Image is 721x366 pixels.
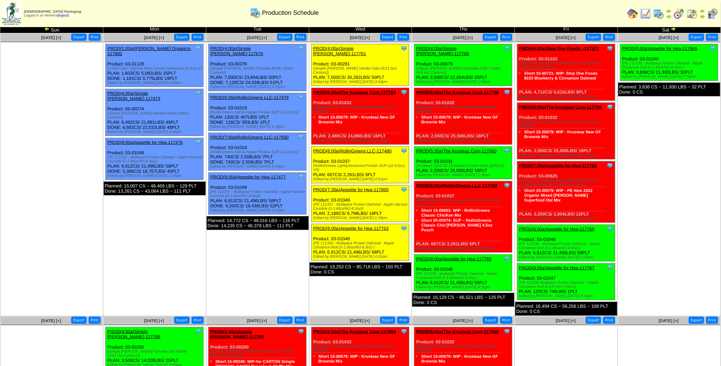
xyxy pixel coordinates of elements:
[504,147,511,154] img: Tooltip
[107,155,203,163] div: (PE 111337 - Multipack Protein Oatmeal - Apple Harvest Crumble (5-1.66oz/6ct-8.3oz))
[298,94,305,101] img: Tooltip
[298,328,305,335] img: Tooltip
[519,265,594,270] a: PROD(8:05a)Appetite for Hea-117767
[504,255,511,262] img: Tooltip
[706,34,718,41] button: Print
[277,34,293,41] button: Export
[519,163,597,168] a: PROD(7:00a)Appetite for Hea-117762
[89,317,101,324] button: Print
[700,8,705,14] img: arrowleft.gif
[689,317,704,324] button: Export
[603,34,615,41] button: Print
[105,44,203,87] div: Product: 03-01128 PLAN: 1,603CS / 5,082LBS / 25PLT DONE: 1,191CS / 3,775LBS / 19PLT
[401,328,408,335] img: Tooltip
[107,174,203,178] div: Edited by [PERSON_NAME] [DATE] 1:26pm
[401,89,408,96] img: Tooltip
[144,318,164,323] a: [DATE] [+]
[504,328,511,335] img: Tooltip
[311,147,409,183] div: Product: 03-01037 PLAN: 667CS / 2,261LBS / 6PLT
[586,34,601,41] button: Export
[483,317,498,324] button: Export
[421,208,490,218] a: Short 15-00653: WIP - RollinGreens Classic ChicKen Mix
[71,317,87,324] button: Export
[483,34,498,41] button: Export
[208,44,306,91] div: Product: 03-00276 PLAN: 7,000CS / 23,604LBS / 50PLT DONE: 7,129CS / 24,039LBS / 51PLT
[41,318,61,323] a: [DATE] [+]
[416,148,497,154] a: PROD(5:35a)The Krusteaz Com-117960
[453,318,473,323] span: [DATE] [+]
[250,7,261,18] img: calendarprod.gif
[416,90,499,95] a: PROD(5:00a)The Krusteaz Com-117785
[416,285,512,289] div: Edited by [PERSON_NAME] [DATE] 4:51pm
[247,35,267,40] span: [DATE] [+]
[416,198,512,207] div: (RollinGreens LightlySeasoned Protein SUP (12-4.5oz) V3)
[659,318,679,323] a: [DATE] [+]
[556,35,576,40] span: [DATE] [+]
[319,354,396,364] a: Short 15-00679: WIP - Krusteaz New GF Brownie Mix
[313,164,409,172] div: (RollinGreens LightlySeasoned Protein SUP (12-4.5oz) V3)
[89,34,101,41] button: Print
[416,105,512,113] div: (Krusteaz 2025 GF Double Chocolate Brownie (8/20oz))
[519,46,599,51] a: PROD(4:00a)Step One Foods, -117471
[519,120,615,128] div: (Krusteaz 2025 GF Double Chocolate Brownie (8/20oz))
[195,139,202,146] img: Tooltip
[192,34,204,41] button: Print
[414,255,512,291] div: Product: 03-01048 PLAN: 6,912CS / 21,496LBS / 58PLT
[107,350,203,358] div: (Simple [PERSON_NAME] Pancake and Waffle (6/10.7oz Cartons))
[397,317,409,324] button: Print
[517,161,615,223] div: Product: 03-00825 PLAN: 2,200CS / 2,904LBS / 22PLT
[416,138,512,143] div: Edited by [PERSON_NAME] [DATE] 1:27pm
[295,317,307,324] button: Print
[517,103,615,159] div: Product: 03-01032 PLAN: 2,550CS / 25,500LBS / 18PLT
[313,46,366,56] a: PROD(4:00a)Simple [PERSON_NAME]-117761
[500,34,512,41] button: Print
[416,246,512,251] div: Edited by [PERSON_NAME] [DATE] 4:51pm
[210,66,306,75] div: (Simple [PERSON_NAME] Pumpkin Muffin (6/9oz Cartons))
[313,216,409,220] div: Edited by [PERSON_NAME] [DATE] 1:19pm
[144,35,164,40] a: [DATE] [+]
[298,45,305,52] img: Tooltip
[453,35,473,40] span: [DATE] [+]
[195,45,202,52] img: Tooltip
[414,44,512,86] div: Product: 03-00679 PLAN: 3,500CS / 12,264LBS / 25PLT
[195,90,202,97] img: Tooltip
[247,318,267,323] span: [DATE] [+]
[210,164,306,169] div: Edited by [PERSON_NAME] [DATE] 5:44pm
[107,130,203,134] div: Edited by [PERSON_NAME] [DATE] 4:44pm
[313,105,409,113] div: (Krusteaz 2025 GF Double Chocolate Brownie (8/20oz))
[208,173,306,215] div: Product: 03-01049 PLAN: 6,912CS / 21,496LBS / 58PLT DONE: 6,250CS / 19,438LBS / 52PLT
[504,89,511,96] img: Tooltip
[313,90,396,95] a: PROD(5:00a)The Krusteaz Com-117784
[524,130,601,139] a: Short 15-00679: WIP - Krusteaz New GF Brownie Mix
[416,272,512,280] div: (PE 111336 - Multipack Protein Oatmeal - Maple Cinnamon Roll (5-1.66oz/6ct-8.3oz) )
[397,34,409,41] button: Print
[414,88,512,145] div: Product: 03-01032 PLAN: 2,550CS / 25,500LBS / 18PLT
[515,302,617,316] div: Planned: 16,494 CS ~ 56,256 LBS ~ 108 PLT Done: 0 CS
[622,61,718,70] div: (PE 111336 - Multipack Protein Oatmeal - Maple Cinnamon Roll (5-1.66oz/6ct-8.3oz) )
[524,188,593,203] a: Short 15-00579: WIP - PE New 2022 Organic Mixed [PERSON_NAME] Superfood Oat Mix
[313,255,409,259] div: Edited by [PERSON_NAME] [DATE] 4:52pm
[517,44,615,101] div: Product: 03-01103 PLAN: 4,712CS / 5,610LBS / 9PLT
[519,95,615,99] div: Edited by [PERSON_NAME] [DATE] 1:05pm
[659,35,679,40] span: [DATE] [+]
[350,318,370,323] span: [DATE] [+]
[517,225,615,261] div: Product: 03-01048 PLAN: 6,912CS / 21,496LBS / 58PLT
[107,66,203,71] div: (CONV Elari Tigernut Root Cereal Sweetened (6-8.5oz) )
[416,344,512,353] div: (Krusteaz 2025 GF Double Chocolate Brownie (8/20oz))
[210,350,306,358] div: (Simple [PERSON_NAME] Pancake and Waffle (6/10.7oz Cartons))
[210,110,306,114] div: (RollinGreens Salt & Pepper Protein SUP (12-4.5oz))
[107,91,160,101] a: PROD(4:00a)Simple [PERSON_NAME]-117473
[666,14,672,19] img: arrowright.gif
[416,183,497,188] a: PROD(6:00a)RollinGreens LLC-117782
[313,241,409,249] div: (PE 111336 - Multipack Protein Oatmeal - Maple Cinnamon Roll (5-1.66oz/6ct-8.3oz) )
[500,317,512,324] button: Print
[298,173,305,180] img: Tooltip
[607,264,614,271] img: Tooltip
[586,317,601,324] button: Export
[607,45,614,52] img: Tooltip
[618,83,720,96] div: Planned: 3,836 CS ~ 11,930 LBS ~ 32 PLT Done: 0 CS
[313,329,396,334] a: PROD(5:00a)The Krusteaz Com-117954
[700,14,705,19] img: arrowright.gif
